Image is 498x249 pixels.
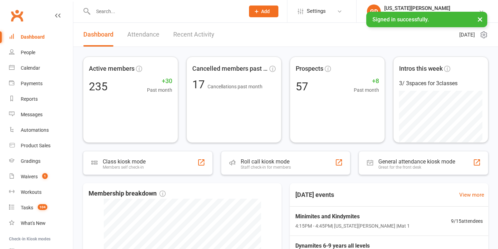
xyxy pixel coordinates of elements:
[21,50,35,55] div: People
[147,76,172,86] span: +30
[474,12,486,27] button: ×
[9,45,73,60] a: People
[249,6,278,17] button: Add
[354,86,379,94] span: Past month
[384,11,479,18] div: [GEOGRAPHIC_DATA] [GEOGRAPHIC_DATA]
[207,84,262,89] span: Cancellations past month
[9,122,73,138] a: Automations
[261,9,270,14] span: Add
[307,3,326,19] span: Settings
[89,64,135,74] span: Active members
[367,4,381,18] div: GD
[21,96,38,102] div: Reports
[296,81,308,92] div: 57
[241,158,291,165] div: Roll call kiosk mode
[295,222,410,230] span: 4:15PM - 4:45PM | [US_STATE][PERSON_NAME] | Mat 1
[372,16,429,23] span: Signed in successfully.
[9,200,73,216] a: Tasks 104
[192,78,207,91] span: 17
[192,64,268,74] span: Cancelled members past mon...
[399,79,482,88] div: 3 / 3 spaces for 3 classes
[290,189,340,201] h3: [DATE] events
[399,64,443,74] span: Intros this week
[378,165,455,170] div: Great for the front desk
[21,158,40,164] div: Gradings
[9,107,73,122] a: Messages
[147,86,172,94] span: Past month
[89,189,166,199] span: Membership breakdown
[38,204,47,210] span: 104
[296,64,323,74] span: Prospects
[354,76,379,86] span: +8
[295,212,410,221] span: Minimites and Kindymites
[21,174,38,179] div: Waivers
[384,5,479,11] div: [US_STATE][PERSON_NAME]
[42,173,48,179] span: 1
[9,29,73,45] a: Dashboard
[9,169,73,185] a: Waivers 1
[21,127,49,133] div: Automations
[103,158,146,165] div: Class kiosk mode
[9,185,73,200] a: Workouts
[9,138,73,153] a: Product Sales
[21,65,40,71] div: Calendar
[21,81,43,86] div: Payments
[459,31,475,39] span: [DATE]
[127,23,159,47] a: Attendance
[89,81,108,92] div: 235
[83,23,113,47] a: Dashboard
[241,165,291,170] div: Staff check-in for members
[459,191,484,199] a: View more
[9,216,73,231] a: What's New
[21,34,45,40] div: Dashboard
[173,23,214,47] a: Recent Activity
[21,143,50,148] div: Product Sales
[9,91,73,107] a: Reports
[103,165,146,170] div: Members self check-in
[21,189,41,195] div: Workouts
[9,153,73,169] a: Gradings
[21,205,33,210] div: Tasks
[9,76,73,91] a: Payments
[378,158,455,165] div: General attendance kiosk mode
[21,112,43,117] div: Messages
[21,220,46,226] div: What's New
[451,217,483,225] span: 9 / 15 attendees
[91,7,240,16] input: Search...
[9,60,73,76] a: Calendar
[8,7,26,24] a: Clubworx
